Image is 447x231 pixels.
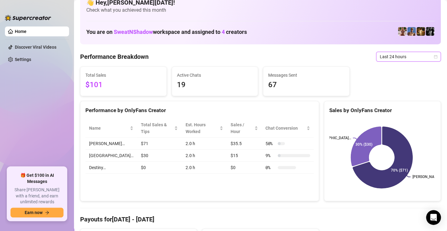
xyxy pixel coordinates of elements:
[86,7,435,14] span: Check what you achieved this month
[268,72,344,79] span: Messages Sent
[80,215,441,224] h4: Payouts for [DATE] - [DATE]
[262,119,314,138] th: Chat Conversion
[407,27,416,36] img: Dallas
[227,150,261,162] td: $15
[80,52,149,61] h4: Performance Breakdown
[380,52,437,61] span: Last 24 hours
[137,162,182,174] td: $0
[5,15,51,21] img: logo-BBDzfeDw.svg
[10,172,64,184] span: 🎁 Get $100 in AI Messages
[177,79,253,91] span: 19
[426,210,441,225] div: Open Intercom Messenger
[265,125,305,132] span: Chat Conversion
[137,150,182,162] td: $30
[137,119,182,138] th: Total Sales & Tips
[231,121,253,135] span: Sales / Hour
[182,150,227,162] td: 2.0 h
[25,210,43,215] span: Earn now
[265,164,275,171] span: 0 %
[227,138,261,150] td: $35.5
[412,175,443,179] text: [PERSON_NAME]…
[85,138,137,150] td: [PERSON_NAME]…
[182,162,227,174] td: 2.0 h
[85,150,137,162] td: [GEOGRAPHIC_DATA]…
[137,138,182,150] td: $71
[89,125,129,132] span: Name
[114,29,153,35] span: SweatNShadow
[15,45,56,50] a: Discover Viral Videos
[15,29,27,34] a: Home
[313,136,351,140] text: [GEOGRAPHIC_DATA]…
[329,106,436,115] div: Sales by OnlyFans Creator
[416,27,425,36] img: Marvin
[434,55,437,59] span: calendar
[85,119,137,138] th: Name
[10,187,64,205] span: Share [PERSON_NAME] with a friend, and earn unlimited rewards
[265,152,275,159] span: 9 %
[15,57,31,62] a: Settings
[426,27,434,36] img: Marvin
[85,106,314,115] div: Performance by OnlyFans Creator
[182,138,227,150] td: 2.0 h
[398,27,407,36] img: Destiny
[265,140,275,147] span: 50 %
[177,72,253,79] span: Active Chats
[85,72,162,79] span: Total Sales
[86,29,247,35] h1: You are on workspace and assigned to creators
[185,121,218,135] div: Est. Hours Worked
[227,119,261,138] th: Sales / Hour
[85,79,162,91] span: $101
[227,162,261,174] td: $0
[10,208,64,217] button: Earn nowarrow-right
[141,121,173,135] span: Total Sales & Tips
[268,79,344,91] span: 67
[45,210,49,215] span: arrow-right
[222,29,225,35] span: 4
[85,162,137,174] td: Destiny…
